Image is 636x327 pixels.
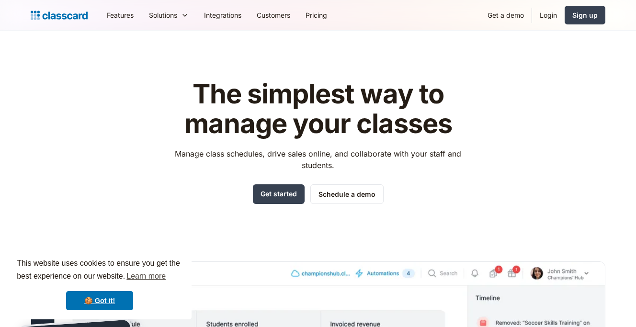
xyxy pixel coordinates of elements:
div: cookieconsent [8,248,192,319]
a: Pricing [298,4,335,26]
a: dismiss cookie message [66,291,133,310]
a: Get started [253,184,305,204]
div: Solutions [149,10,177,20]
a: Logo [31,9,88,22]
a: Get a demo [480,4,532,26]
a: Integrations [196,4,249,26]
a: Customers [249,4,298,26]
h1: The simplest way to manage your classes [166,79,470,138]
div: Sign up [572,10,598,20]
p: Manage class schedules, drive sales online, and collaborate with your staff and students. [166,148,470,171]
a: Features [99,4,141,26]
a: Sign up [565,6,605,24]
span: This website uses cookies to ensure you get the best experience on our website. [17,258,182,283]
a: learn more about cookies [125,269,167,283]
a: Login [532,4,565,26]
div: Solutions [141,4,196,26]
a: Schedule a demo [310,184,384,204]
